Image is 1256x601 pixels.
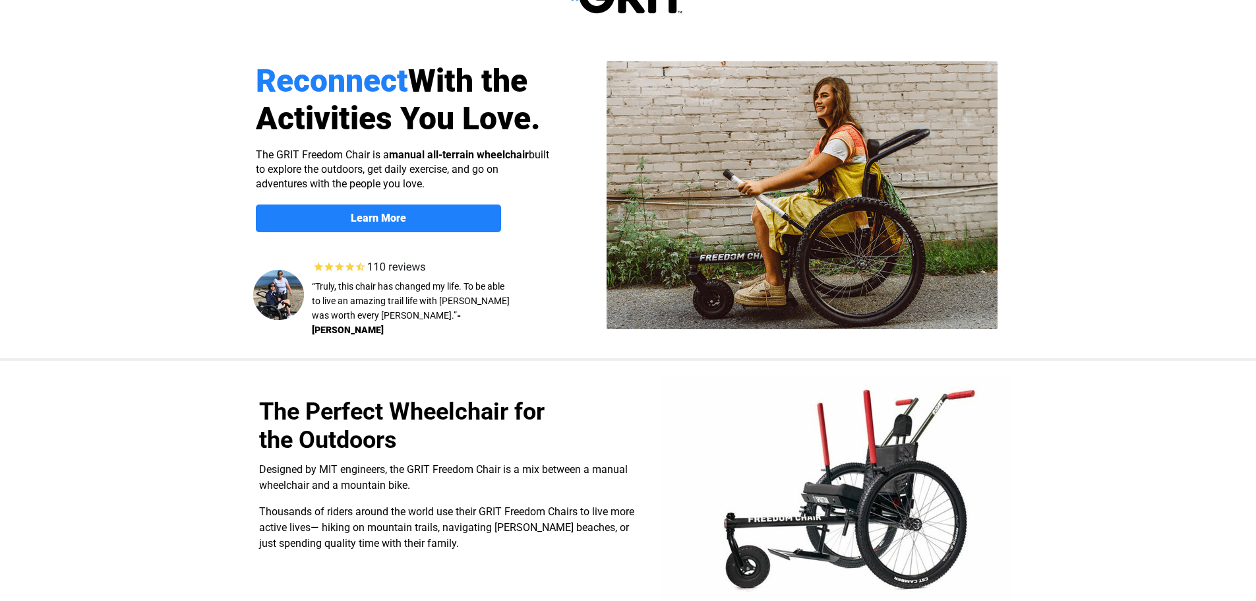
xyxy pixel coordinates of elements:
[351,212,406,224] strong: Learn More
[259,463,628,491] span: Designed by MIT engineers, the GRIT Freedom Chair is a mix between a manual wheelchair and a moun...
[389,148,529,161] strong: manual all-terrain wheelchair
[256,148,549,190] span: The GRIT Freedom Chair is a built to explore the outdoors, get daily exercise, and go on adventur...
[259,505,634,550] span: Thousands of riders around the world use their GRIT Freedom Chairs to live more active lives— hik...
[256,100,541,137] span: Activities You Love.
[256,62,408,100] span: Reconnect
[256,205,501,232] a: Learn More
[408,62,527,100] span: With the
[312,281,510,321] span: “Truly, this chair has changed my life. To be able to live an amazing trail life with [PERSON_NAM...
[259,398,545,454] span: The Perfect Wheelchair for the Outdoors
